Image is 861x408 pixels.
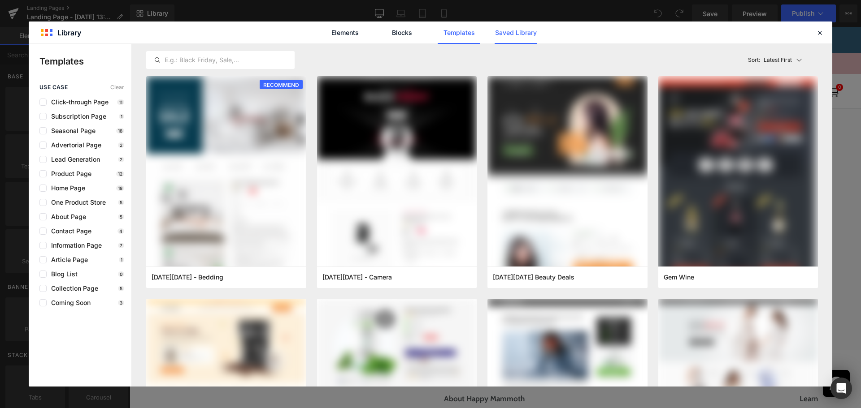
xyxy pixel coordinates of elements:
span: Blog List [47,271,78,278]
span: Seasonal Page [47,127,96,134]
a: Account [581,58,609,71]
a: Happy Mammoth [GEOGRAPHIC_DATA] [290,57,441,71]
nav: Main navigation [22,58,152,71]
img: 415fe324-69a9-4270-94dc-8478512c9daa.png [658,76,818,291]
span: Happy Mammoth [GEOGRAPHIC_DATA] [290,59,441,69]
p: 2 [118,157,124,162]
span: Clear [110,84,124,90]
p: 3 [118,300,124,305]
a: Saved Library [495,21,537,44]
a: Our Story [52,60,85,69]
a: Explore Template [326,257,406,275]
span: Home Page [47,185,85,192]
input: E.g.: Black Friday, Sale,... [147,55,294,65]
button: GBP£ [463,60,485,71]
a: Templates [438,21,480,44]
div: Chat [693,343,720,370]
p: 5 [118,286,124,291]
p: 5 [118,214,124,219]
button: Latest FirstSort:Latest First [744,51,818,69]
span: RECOMMEND [260,80,303,90]
span: Coming Soon [47,299,91,306]
a: Blocks [381,21,423,44]
p: 1 [119,114,124,119]
button: About Happy Mammoth [314,356,525,387]
span: Take the Quiz Now → [452,4,536,21]
div: Reviews [5,127,11,153]
p: 1 [119,257,124,262]
span: Click-through Page [47,99,109,106]
p: Latest First [764,56,792,64]
span: Article Page [47,256,88,263]
button: English [497,60,529,71]
p: 7 [118,243,124,248]
span: Lead Generation [47,156,100,163]
span: Black Friday - Camera [322,273,392,281]
a: Reviews [98,60,125,69]
a: Open cart [697,63,709,72]
span: Subscription Page [47,113,106,120]
button: Learn [670,356,707,387]
p: 2 [118,142,124,148]
span: 0 [706,57,713,64]
p: 0 [118,271,124,277]
p: Templates [39,55,131,68]
p: 12 [116,171,124,176]
span: Gem Wine [664,273,694,281]
p: 18 [116,185,124,191]
p: Start building your page [111,148,621,159]
a: Shop [22,60,40,69]
p: or Drag & Drop elements from left sidebar [111,282,621,288]
span: Advertorial Page [47,142,101,149]
p: 5 [118,200,124,205]
span: One Product Store [47,199,106,206]
div: Open Intercom Messenger [831,378,852,399]
span: Collection Page [47,285,98,292]
img: bb39deda-7990-40f7-8e83-51ac06fbe917.png [487,76,648,291]
span: Product Page [47,170,91,177]
span: Black Friday Beauty Deals [493,273,574,281]
span: Information Page [47,242,102,249]
span: Cyber Monday - Bedding [152,273,223,281]
span: Contact Page [47,228,91,235]
p: 11 [117,99,124,105]
a: ⭐⭐⭐⭐⭐ Trusted by over 2.4 million happy customers 📦 FREE SHIPPING on orders over £0 [234,32,498,40]
a: Blog [137,60,152,69]
a: Elements [324,21,366,44]
p: 18 [116,128,124,133]
a: Support [541,58,569,71]
span: use case [39,84,68,90]
p: 4 [117,228,124,234]
span: Sort: [748,57,760,63]
a: My Rewards [621,58,661,71]
span: About Page [47,213,86,220]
